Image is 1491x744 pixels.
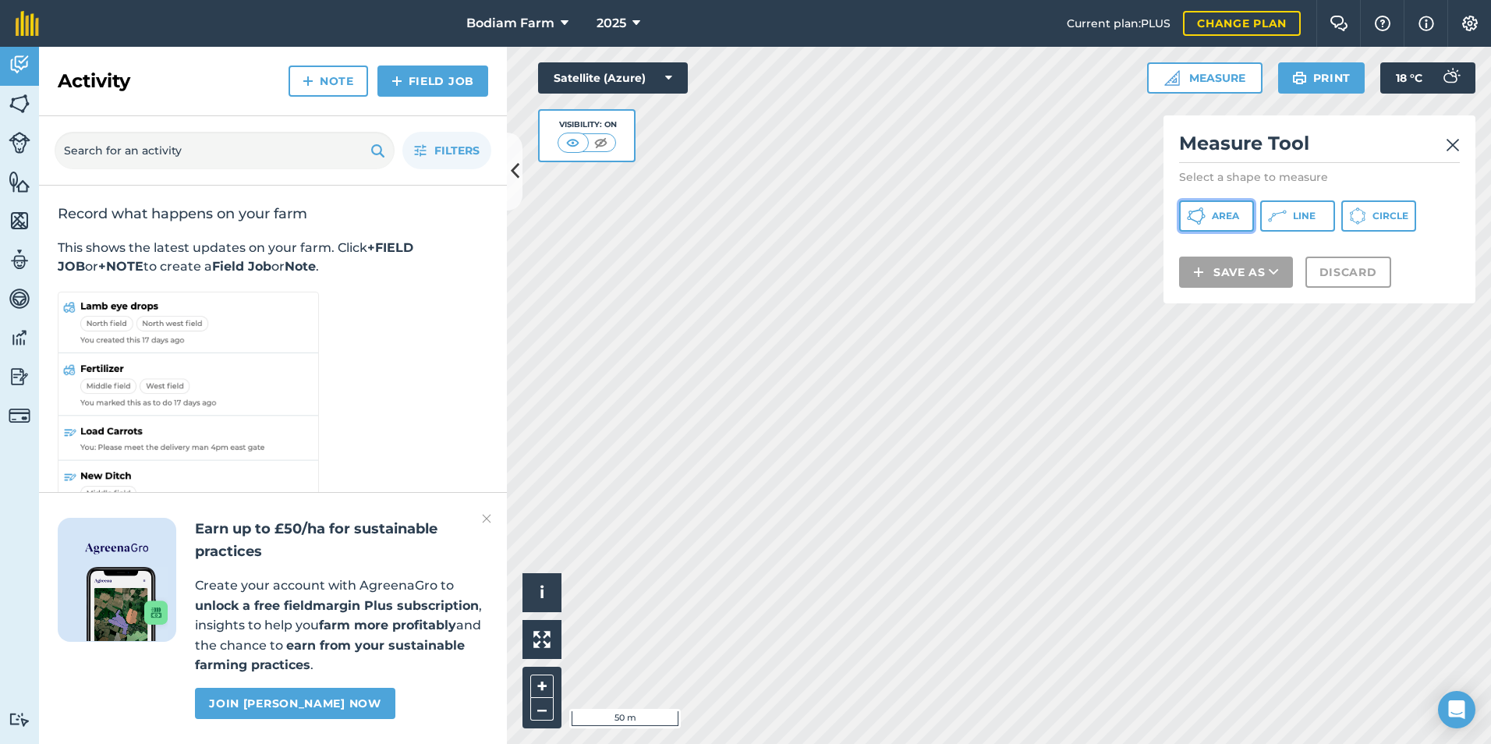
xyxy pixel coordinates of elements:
[1438,691,1475,728] div: Open Intercom Messenger
[1293,210,1316,222] span: Line
[9,92,30,115] img: svg+xml;base64,PHN2ZyB4bWxucz0iaHR0cDovL3d3dy53My5vcmcvMjAwMC9zdmciIHdpZHRoPSI1NiIgaGVpZ2h0PSI2MC...
[195,688,395,719] a: Join [PERSON_NAME] now
[466,14,554,33] span: Bodiam Farm
[1179,169,1460,185] p: Select a shape to measure
[530,675,554,698] button: +
[195,598,479,613] strong: unlock a free fieldmargin Plus subscription
[55,132,395,169] input: Search for an activity
[530,698,554,721] button: –
[1183,11,1301,36] a: Change plan
[58,69,130,94] h2: Activity
[1380,62,1475,94] button: 18 °C
[9,712,30,727] img: svg+xml;base64,PD94bWwgdmVyc2lvbj0iMS4wIiBlbmNvZGluZz0idXRmLTgiPz4KPCEtLSBHZW5lcmF0b3I6IEFkb2JlIE...
[9,248,30,271] img: svg+xml;base64,PD94bWwgdmVyc2lvbj0iMS4wIiBlbmNvZGluZz0idXRmLTgiPz4KPCEtLSBHZW5lcmF0b3I6IEFkb2JlIE...
[1418,14,1434,33] img: svg+xml;base64,PHN2ZyB4bWxucz0iaHR0cDovL3d3dy53My5vcmcvMjAwMC9zdmciIHdpZHRoPSIxNyIgaGVpZ2h0PSIxNy...
[289,66,368,97] a: Note
[1446,136,1460,154] img: svg+xml;base64,PHN2ZyB4bWxucz0iaHR0cDovL3d3dy53My5vcmcvMjAwMC9zdmciIHdpZHRoPSIyMiIgaGVpZ2h0PSIzMC...
[522,573,561,612] button: i
[9,209,30,232] img: svg+xml;base64,PHN2ZyB4bWxucz0iaHR0cDovL3d3dy53My5vcmcvMjAwMC9zdmciIHdpZHRoPSI1NiIgaGVpZ2h0PSI2MC...
[1193,263,1204,282] img: svg+xml;base64,PHN2ZyB4bWxucz0iaHR0cDovL3d3dy53My5vcmcvMjAwMC9zdmciIHdpZHRoPSIxNCIgaGVpZ2h0PSIyNC...
[377,66,488,97] a: Field Job
[597,14,626,33] span: 2025
[58,239,488,276] p: This shows the latest updates on your farm. Click or to create a or .
[98,259,143,274] strong: +NOTE
[195,518,488,563] h2: Earn up to £50/ha for sustainable practices
[1179,200,1254,232] button: Area
[195,638,465,673] strong: earn from your sustainable farming practices
[434,142,480,159] span: Filters
[1373,16,1392,31] img: A question mark icon
[1341,200,1416,232] button: Circle
[1260,200,1335,232] button: Line
[1278,62,1365,94] button: Print
[482,509,491,528] img: svg+xml;base64,PHN2ZyB4bWxucz0iaHR0cDovL3d3dy53My5vcmcvMjAwMC9zdmciIHdpZHRoPSIyMiIgaGVpZ2h0PSIzMC...
[9,287,30,310] img: svg+xml;base64,PD94bWwgdmVyc2lvbj0iMS4wIiBlbmNvZGluZz0idXRmLTgiPz4KPCEtLSBHZW5lcmF0b3I6IEFkb2JlIE...
[1179,131,1460,163] h2: Measure Tool
[9,132,30,154] img: svg+xml;base64,PD94bWwgdmVyc2lvbj0iMS4wIiBlbmNvZGluZz0idXRmLTgiPz4KPCEtLSBHZW5lcmF0b3I6IEFkb2JlIE...
[16,11,39,36] img: fieldmargin Logo
[58,204,488,223] h2: Record what happens on your farm
[1461,16,1479,31] img: A cog icon
[1305,257,1391,288] button: Discard
[9,365,30,388] img: svg+xml;base64,PD94bWwgdmVyc2lvbj0iMS4wIiBlbmNvZGluZz0idXRmLTgiPz4KPCEtLSBHZW5lcmF0b3I6IEFkb2JlIE...
[563,135,583,151] img: svg+xml;base64,PHN2ZyB4bWxucz0iaHR0cDovL3d3dy53My5vcmcvMjAwMC9zdmciIHdpZHRoPSI1MCIgaGVpZ2h0PSI0MC...
[533,631,551,648] img: Four arrows, one pointing top left, one top right, one bottom right and the last bottom left
[212,259,271,274] strong: Field Job
[1147,62,1263,94] button: Measure
[319,618,456,632] strong: farm more profitably
[1330,16,1348,31] img: Two speech bubbles overlapping with the left bubble in the forefront
[538,62,688,94] button: Satellite (Azure)
[303,72,313,90] img: svg+xml;base64,PHN2ZyB4bWxucz0iaHR0cDovL3d3dy53My5vcmcvMjAwMC9zdmciIHdpZHRoPSIxNCIgaGVpZ2h0PSIyNC...
[1212,210,1239,222] span: Area
[195,576,488,675] p: Create your account with AgreenaGro to , insights to help you and the chance to .
[1292,69,1307,87] img: svg+xml;base64,PHN2ZyB4bWxucz0iaHR0cDovL3d3dy53My5vcmcvMjAwMC9zdmciIHdpZHRoPSIxOSIgaGVpZ2h0PSIyNC...
[591,135,611,151] img: svg+xml;base64,PHN2ZyB4bWxucz0iaHR0cDovL3d3dy53My5vcmcvMjAwMC9zdmciIHdpZHRoPSI1MCIgaGVpZ2h0PSI0MC...
[9,326,30,349] img: svg+xml;base64,PD94bWwgdmVyc2lvbj0iMS4wIiBlbmNvZGluZz0idXRmLTgiPz4KPCEtLSBHZW5lcmF0b3I6IEFkb2JlIE...
[370,141,385,160] img: svg+xml;base64,PHN2ZyB4bWxucz0iaHR0cDovL3d3dy53My5vcmcvMjAwMC9zdmciIHdpZHRoPSIxOSIgaGVpZ2h0PSIyNC...
[540,583,544,602] span: i
[558,119,617,131] div: Visibility: On
[1435,62,1466,94] img: svg+xml;base64,PD94bWwgdmVyc2lvbj0iMS4wIiBlbmNvZGluZz0idXRmLTgiPz4KPCEtLSBHZW5lcmF0b3I6IEFkb2JlIE...
[1372,210,1408,222] span: Circle
[9,53,30,76] img: svg+xml;base64,PD94bWwgdmVyc2lvbj0iMS4wIiBlbmNvZGluZz0idXRmLTgiPz4KPCEtLSBHZW5lcmF0b3I6IEFkb2JlIE...
[1067,15,1170,32] span: Current plan : PLUS
[1164,70,1180,86] img: Ruler icon
[391,72,402,90] img: svg+xml;base64,PHN2ZyB4bWxucz0iaHR0cDovL3d3dy53My5vcmcvMjAwMC9zdmciIHdpZHRoPSIxNCIgaGVpZ2h0PSIyNC...
[1179,257,1293,288] button: Save as
[285,259,316,274] strong: Note
[9,405,30,427] img: svg+xml;base64,PD94bWwgdmVyc2lvbj0iMS4wIiBlbmNvZGluZz0idXRmLTgiPz4KPCEtLSBHZW5lcmF0b3I6IEFkb2JlIE...
[402,132,491,169] button: Filters
[87,567,168,641] img: Screenshot of the Gro app
[1396,62,1422,94] span: 18 ° C
[9,170,30,193] img: svg+xml;base64,PHN2ZyB4bWxucz0iaHR0cDovL3d3dy53My5vcmcvMjAwMC9zdmciIHdpZHRoPSI1NiIgaGVpZ2h0PSI2MC...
